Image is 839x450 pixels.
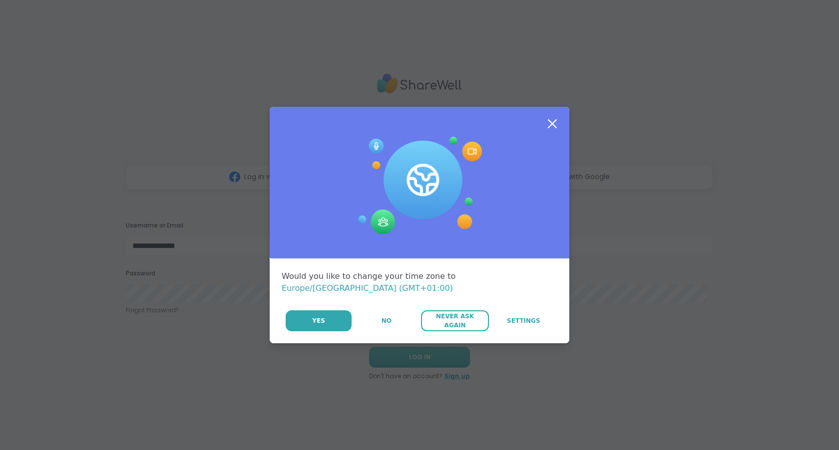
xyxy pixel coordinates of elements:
div: Would you like to change your time zone to [282,270,557,294]
button: No [353,310,420,331]
img: Session Experience [357,137,482,234]
a: Settings [490,310,557,331]
span: Never Ask Again [426,312,483,330]
span: Yes [312,316,325,325]
span: Settings [507,316,540,325]
button: Yes [286,310,352,331]
span: No [382,316,392,325]
span: Europe/[GEOGRAPHIC_DATA] (GMT+01:00) [282,283,453,293]
button: Never Ask Again [421,310,488,331]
